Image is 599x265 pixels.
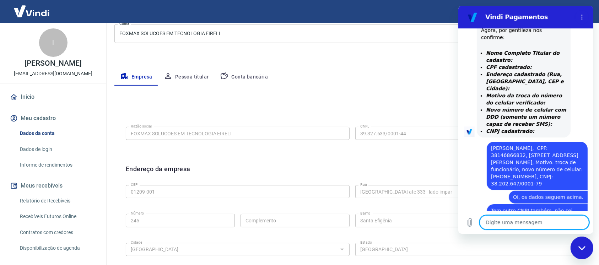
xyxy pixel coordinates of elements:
[131,124,152,129] label: Razão social
[360,211,370,216] label: Bairro
[131,211,144,216] label: Número
[571,237,593,259] iframe: Botão para abrir a janela de mensagens, conversa em andamento
[119,21,129,26] label: Conta
[9,0,55,22] img: Vindi
[9,89,98,105] a: Início
[114,69,158,86] button: Empresa
[128,245,336,254] input: Digite aqui algumas palavras para buscar a cidade
[17,142,98,157] a: Dados de login
[214,69,274,86] button: Conta bancária
[360,240,372,245] label: Estado
[17,126,98,141] a: Dados da conta
[14,70,92,77] p: [EMAIL_ADDRESS][DOMAIN_NAME]
[17,158,98,172] a: Informe de rendimentos
[114,24,590,43] div: FOXMAX SOLUCOES EM TECNOLOGIA EIRELI
[9,178,98,194] button: Meus recebíveis
[33,201,125,237] span: Tem outro CNPJ também, não sei qual deles que a conta está cadastrada: 39327633000144 - FOXMAX SO...
[158,69,215,86] button: Pessoa titular
[9,110,98,126] button: Meu cadastro
[131,240,142,245] label: Cidade
[17,194,98,208] a: Relatório de Recebíveis
[131,182,137,187] label: CEP
[360,182,367,187] label: Rua
[565,5,590,18] button: Sair
[458,6,593,234] iframe: Janela de mensagens
[126,164,190,182] h6: Endereço da empresa
[25,60,81,67] p: [PERSON_NAME]
[39,28,68,57] div: l
[17,225,98,240] a: Contratos com credores
[360,124,369,129] label: CNPJ
[4,210,18,224] button: Carregar arquivo
[17,241,98,255] a: Disponibilização de agenda
[17,209,98,224] a: Recebíveis Futuros Online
